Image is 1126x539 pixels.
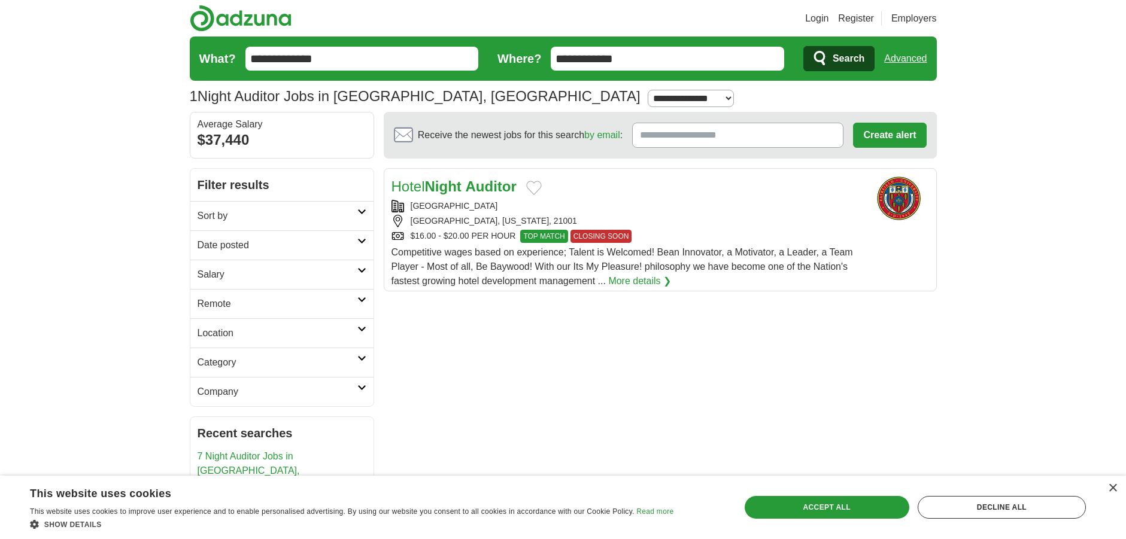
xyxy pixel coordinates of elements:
[199,50,236,68] label: What?
[838,11,874,26] a: Register
[198,451,300,490] a: 7 Night Auditor Jobs in [GEOGRAPHIC_DATA], [GEOGRAPHIC_DATA]
[198,326,357,340] h2: Location
[584,130,620,140] a: by email
[526,181,542,195] button: Add to favorite jobs
[884,47,927,71] a: Advanced
[833,47,864,71] span: Search
[190,230,374,260] a: Date posted
[198,424,366,442] h2: Recent searches
[466,178,517,194] strong: Auditor
[190,289,374,318] a: Remote
[30,518,673,530] div: Show details
[190,260,374,289] a: Salary
[198,267,357,282] h2: Salary
[198,385,357,399] h2: Company
[198,297,357,311] h2: Remote
[918,496,1086,519] div: Decline all
[198,238,357,252] h2: Date posted
[497,50,541,68] label: Where?
[411,201,498,211] a: [GEOGRAPHIC_DATA]
[391,215,860,227] div: [GEOGRAPHIC_DATA], [US_STATE], 21001
[636,507,673,516] a: Read more, opens a new window
[745,496,909,519] div: Accept all
[190,88,641,104] h1: Night Auditor Jobs in [GEOGRAPHIC_DATA], [GEOGRAPHIC_DATA]
[803,46,875,71] button: Search
[30,483,644,501] div: This website uses cookies
[190,318,374,348] a: Location
[805,11,828,26] a: Login
[198,209,357,223] h2: Sort by
[198,129,366,151] div: $37,440
[44,520,102,529] span: Show details
[190,377,374,406] a: Company
[391,178,517,194] a: HotelNight Auditor
[190,86,198,107] span: 1
[418,128,623,142] span: Receive the newest jobs for this search :
[570,230,632,243] span: CLOSING SOON
[190,201,374,230] a: Sort by
[869,176,929,221] img: Fairfield University logo
[30,507,635,516] span: This website uses cookies to improve user experience and to enable personalised advertising. By u...
[198,355,357,370] h2: Category
[520,230,567,243] span: TOP MATCH
[608,274,671,288] a: More details ❯
[190,348,374,377] a: Category
[425,178,462,194] strong: Night
[190,169,374,201] h2: Filter results
[198,120,366,129] div: Average Salary
[853,123,926,148] button: Create alert
[391,247,853,286] span: Competitive wages based on experience; Talent is Welcomed! Bean Innovator, a Motivator, a Leader,...
[1108,484,1117,493] div: Close
[891,11,937,26] a: Employers
[391,230,860,243] div: $16.00 - $20.00 PER HOUR
[190,5,292,32] img: Adzuna logo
